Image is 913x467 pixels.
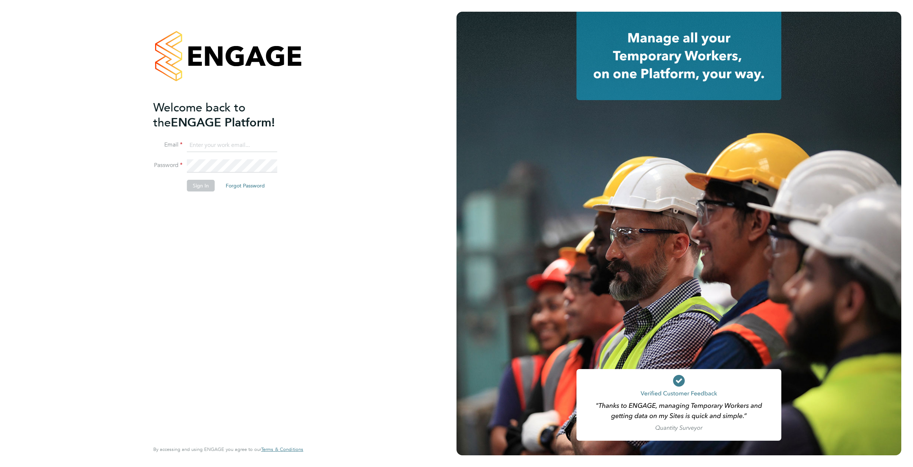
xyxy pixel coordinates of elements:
[220,180,271,191] button: Forgot Password
[153,100,245,130] span: Welcome back to the
[187,180,215,191] button: Sign In
[261,446,303,452] span: Terms & Conditions
[153,446,303,452] span: By accessing and using ENGAGE you agree to our
[187,139,277,152] input: Enter your work email...
[153,141,183,149] label: Email
[153,100,296,130] h2: ENGAGE Platform!
[261,447,303,452] a: Terms & Conditions
[153,162,183,169] label: Password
